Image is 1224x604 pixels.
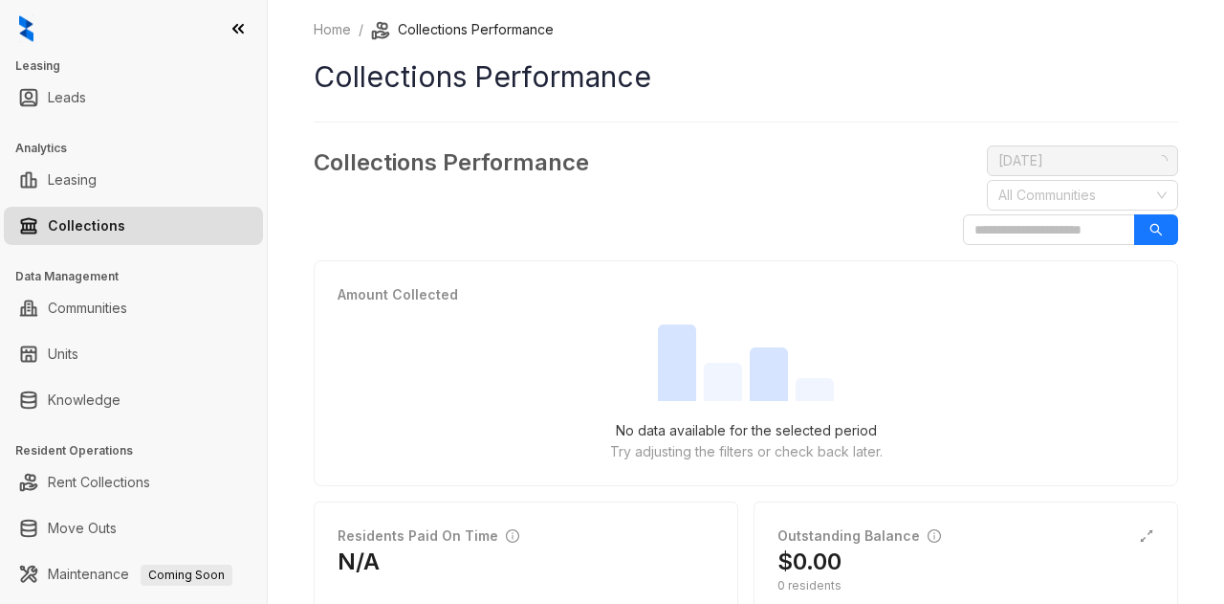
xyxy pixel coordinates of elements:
[48,207,125,245] a: Collections
[338,547,380,577] h2: N/A
[19,15,33,42] img: logo
[48,509,117,548] a: Move Outs
[610,441,883,462] p: Try adjusting the filters or check back later.
[4,335,263,373] li: Units
[48,78,86,117] a: Leads
[4,289,263,327] li: Communities
[48,381,120,419] a: Knowledge
[4,207,263,245] li: Collections
[371,19,554,40] li: Collections Performance
[506,529,519,543] span: info-circle
[48,161,97,199] a: Leasing
[48,289,127,327] a: Communities
[1155,155,1168,168] span: loading
[48,335,78,373] a: Units
[1139,528,1154,544] span: expand-alt
[359,19,363,40] li: /
[777,526,941,547] div: Outstanding Balance
[616,420,877,441] p: No data available for the selected period
[15,268,267,285] h3: Data Management
[310,19,355,40] a: Home
[141,565,232,586] span: Coming Soon
[998,146,1167,175] span: September 2025
[4,509,263,548] li: Move Outs
[4,555,263,593] li: Maintenance
[928,529,941,543] span: info-circle
[338,526,519,547] div: Residents Paid On Time
[4,161,263,199] li: Leasing
[4,463,263,502] li: Rent Collections
[15,140,267,157] h3: Analytics
[777,577,1154,594] div: 0 residents
[338,286,458,302] strong: Amount Collected
[15,442,267,459] h3: Resident Operations
[48,463,150,502] a: Rent Collections
[4,381,263,419] li: Knowledge
[777,547,841,577] h2: $0.00
[1149,223,1163,236] span: search
[4,78,263,117] li: Leads
[314,145,589,180] h3: Collections Performance
[314,56,1178,99] h1: Collections Performance
[15,57,267,75] h3: Leasing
